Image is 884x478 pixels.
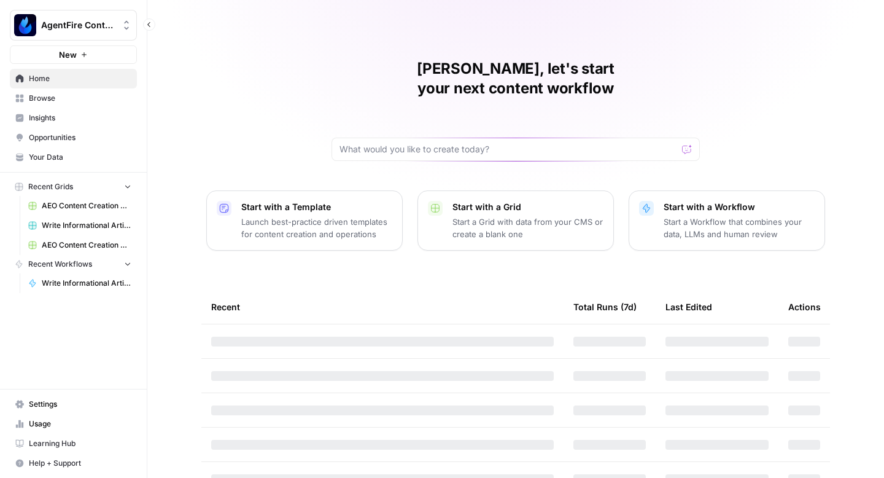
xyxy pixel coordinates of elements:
[10,69,137,88] a: Home
[241,201,392,213] p: Start with a Template
[10,128,137,147] a: Opportunities
[23,273,137,293] a: Write Informational Article Body
[28,259,92,270] span: Recent Workflows
[29,152,131,163] span: Your Data
[42,240,131,251] span: AEO Content Creation 9-29
[10,394,137,414] a: Settings
[10,255,137,273] button: Recent Workflows
[664,201,815,213] p: Start with a Workflow
[29,132,131,143] span: Opportunities
[10,147,137,167] a: Your Data
[206,190,403,251] button: Start with a TemplateLaunch best-practice driven templates for content creation and operations
[10,88,137,108] a: Browse
[23,235,137,255] a: AEO Content Creation 9-29
[664,216,815,240] p: Start a Workflow that combines your data, LLMs and human review
[29,112,131,123] span: Insights
[42,278,131,289] span: Write Informational Article Body
[10,178,137,196] button: Recent Grids
[10,414,137,434] a: Usage
[629,190,825,251] button: Start with a WorkflowStart a Workflow that combines your data, LLMs and human review
[14,14,36,36] img: AgentFire Content Logo
[665,290,712,324] div: Last Edited
[331,59,700,98] h1: [PERSON_NAME], let's start your next content workflow
[573,290,637,324] div: Total Runs (7d)
[42,200,131,211] span: AEO Content Creation 9/22
[29,73,131,84] span: Home
[339,143,677,155] input: What would you like to create today?
[10,434,137,453] a: Learning Hub
[29,438,131,449] span: Learning Hub
[23,216,137,235] a: Write Informational Articles
[23,196,137,216] a: AEO Content Creation 9/22
[10,453,137,473] button: Help + Support
[211,290,554,324] div: Recent
[29,93,131,104] span: Browse
[42,220,131,231] span: Write Informational Articles
[59,49,77,61] span: New
[10,108,137,128] a: Insights
[29,458,131,469] span: Help + Support
[29,399,131,410] span: Settings
[241,216,392,240] p: Launch best-practice driven templates for content creation and operations
[28,181,73,192] span: Recent Grids
[10,10,137,41] button: Workspace: AgentFire Content
[29,418,131,429] span: Usage
[10,45,137,64] button: New
[41,19,115,31] span: AgentFire Content
[788,290,821,324] div: Actions
[417,190,614,251] button: Start with a GridStart a Grid with data from your CMS or create a blank one
[452,216,603,240] p: Start a Grid with data from your CMS or create a blank one
[452,201,603,213] p: Start with a Grid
